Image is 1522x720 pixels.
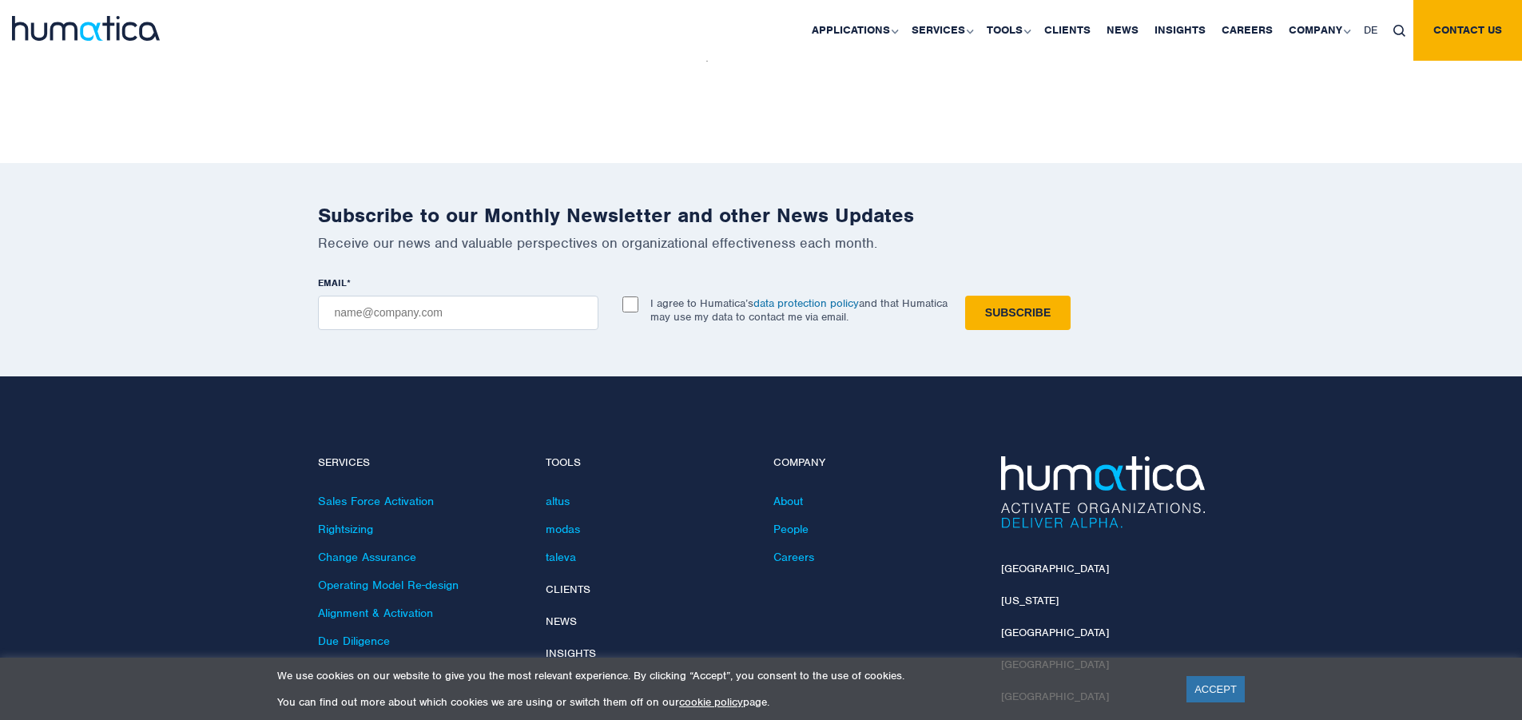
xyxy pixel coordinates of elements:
a: [GEOGRAPHIC_DATA] [1001,626,1109,639]
a: modas [546,522,580,536]
a: altus [546,494,570,508]
h4: Services [318,456,522,470]
a: People [773,522,809,536]
a: data protection policy [753,296,859,310]
a: Careers [773,550,814,564]
h2: Subscribe to our Monthly Newsletter and other News Updates [318,203,1205,228]
a: Alignment & Activation [318,606,433,620]
a: Change Assurance [318,550,416,564]
a: Insights [546,646,596,660]
a: [GEOGRAPHIC_DATA] [1001,562,1109,575]
input: Subscribe [965,296,1071,330]
input: name@company.com [318,296,598,330]
h4: Tools [546,456,749,470]
a: ACCEPT [1186,676,1245,702]
a: Operating Model Re-design [318,578,459,592]
a: [US_STATE] [1001,594,1059,607]
a: Clients [546,583,590,596]
p: You can find out more about which cookies we are using or switch them off on our page. [277,695,1166,709]
img: Humatica [1001,456,1205,528]
a: News [546,615,577,628]
img: search_icon [1393,25,1405,37]
p: I agree to Humatica’s and that Humatica may use my data to contact me via email. [650,296,948,324]
h4: Company [773,456,977,470]
img: logo [12,16,160,41]
a: Due Diligence [318,634,390,648]
a: taleva [546,550,576,564]
a: cookie policy [679,695,743,709]
p: We use cookies on our website to give you the most relevant experience. By clicking “Accept”, you... [277,669,1166,682]
p: Receive our news and valuable perspectives on organizational effectiveness each month. [318,234,1205,252]
span: EMAIL [318,276,347,289]
a: Sales Force Activation [318,494,434,508]
a: Rightsizing [318,522,373,536]
input: I agree to Humatica’sdata protection policyand that Humatica may use my data to contact me via em... [622,296,638,312]
a: About [773,494,803,508]
span: DE [1364,23,1377,37]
